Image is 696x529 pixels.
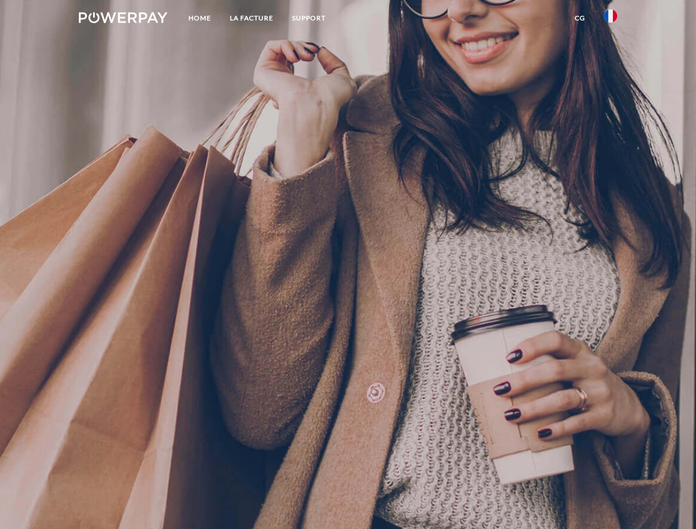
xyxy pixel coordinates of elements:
[283,8,335,28] a: Support
[79,12,168,23] img: logo-powerpay-white.svg
[565,8,595,28] a: CG
[220,8,283,28] a: LA FACTURE
[604,9,617,23] img: fr
[179,8,220,28] a: Home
